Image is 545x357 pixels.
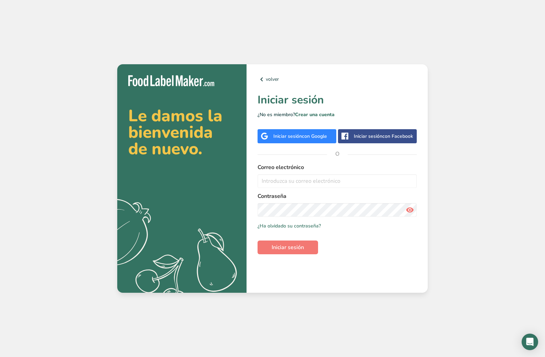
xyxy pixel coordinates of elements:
span: con Facebook [382,133,413,140]
img: Food Label Maker [128,75,214,87]
div: Open Intercom Messenger [522,334,538,350]
div: Iniciar sesión [273,133,327,140]
h1: Iniciar sesión [258,92,417,108]
span: O [327,144,348,164]
input: Introduzca su correo electrónico [258,174,417,188]
label: Correo electrónico [258,163,417,171]
a: ¿Ha olvidado su contraseña? [258,222,321,230]
a: volver [258,75,417,83]
p: ¿No es miembro? [258,111,417,118]
button: Iniciar sesión [258,241,318,254]
label: Contraseña [258,192,417,200]
div: Iniciar sesión [354,133,413,140]
span: con Google [302,133,327,140]
h2: Le damos la bienvenida de nuevo. [128,108,236,157]
a: Crear una cuenta [295,111,335,118]
span: Iniciar sesión [272,243,304,252]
